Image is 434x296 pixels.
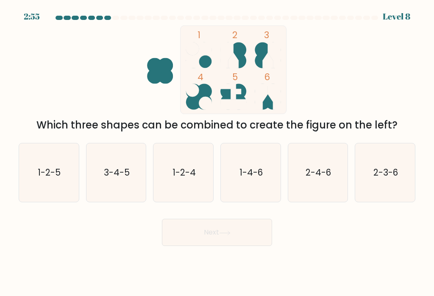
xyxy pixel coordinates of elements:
[24,10,40,23] div: 2:55
[383,10,410,23] div: Level 8
[162,219,272,246] button: Next
[306,166,331,179] text: 2-4-6
[172,166,196,179] text: 1-2-4
[38,166,61,179] text: 1-2-5
[239,166,263,179] text: 1-4-6
[24,117,410,133] div: Which three shapes can be combined to create the figure on the left?
[373,166,398,179] text: 2-3-6
[232,29,237,41] tspan: 2
[264,71,270,83] tspan: 6
[104,166,130,179] text: 3-4-5
[232,71,238,84] tspan: 5
[198,71,204,83] tspan: 4
[198,29,201,41] tspan: 1
[264,29,269,41] tspan: 3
